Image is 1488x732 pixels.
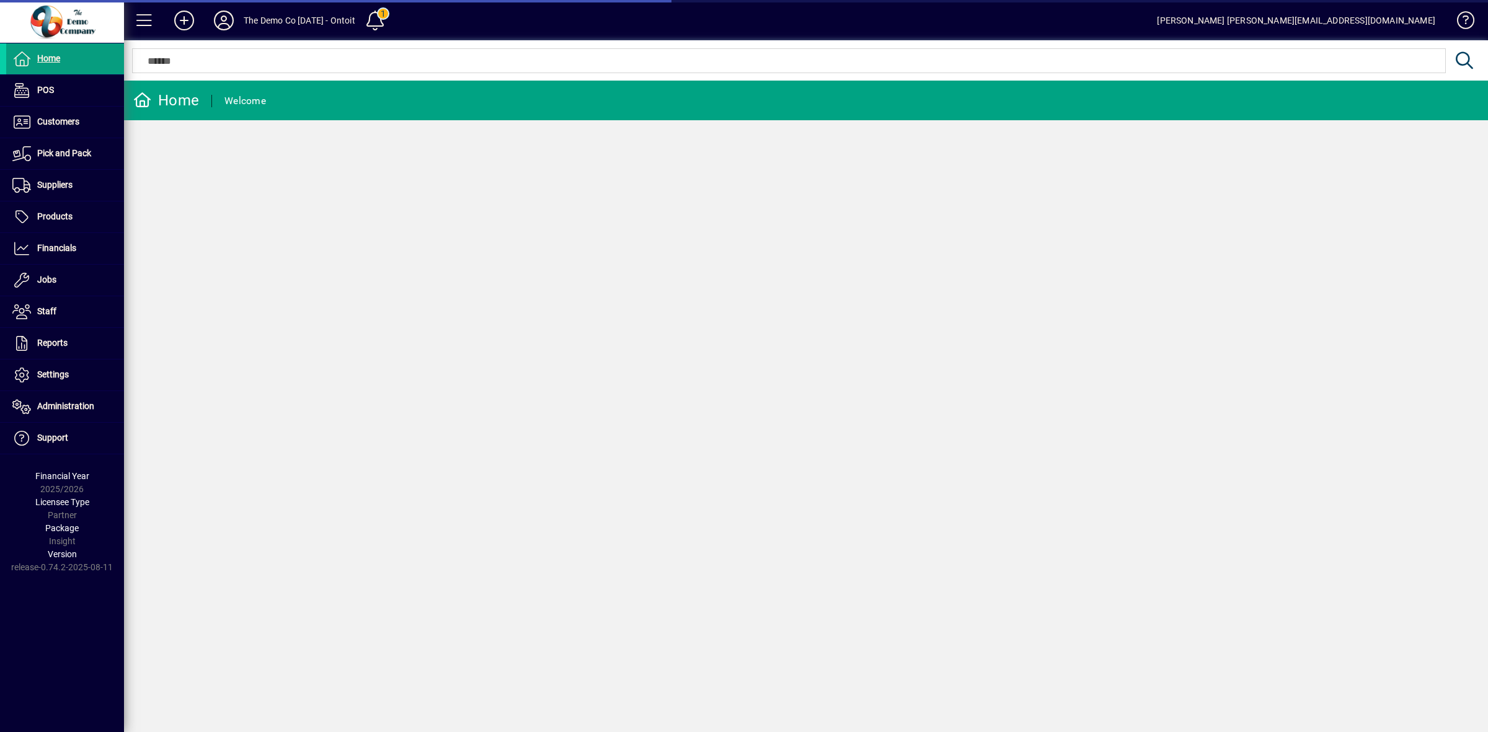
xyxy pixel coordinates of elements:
[37,53,60,63] span: Home
[6,328,124,359] a: Reports
[6,423,124,454] a: Support
[35,497,89,507] span: Licensee Type
[37,148,91,158] span: Pick and Pack
[37,211,73,221] span: Products
[224,91,266,111] div: Welcome
[6,107,124,138] a: Customers
[164,9,204,32] button: Add
[6,391,124,422] a: Administration
[37,117,79,126] span: Customers
[37,338,68,348] span: Reports
[45,523,79,533] span: Package
[35,471,89,481] span: Financial Year
[244,11,355,30] div: The Demo Co [DATE] - Ontoit
[6,233,124,264] a: Financials
[37,180,73,190] span: Suppliers
[6,265,124,296] a: Jobs
[6,201,124,232] a: Products
[6,138,124,169] a: Pick and Pack
[37,433,68,443] span: Support
[6,296,124,327] a: Staff
[37,401,94,411] span: Administration
[37,243,76,253] span: Financials
[37,369,69,379] span: Settings
[37,275,56,284] span: Jobs
[6,75,124,106] a: POS
[37,85,54,95] span: POS
[204,9,244,32] button: Profile
[6,359,124,390] a: Settings
[37,306,56,316] span: Staff
[6,170,124,201] a: Suppliers
[48,549,77,559] span: Version
[1448,2,1472,43] a: Knowledge Base
[1157,11,1435,30] div: [PERSON_NAME] [PERSON_NAME][EMAIL_ADDRESS][DOMAIN_NAME]
[133,90,199,110] div: Home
